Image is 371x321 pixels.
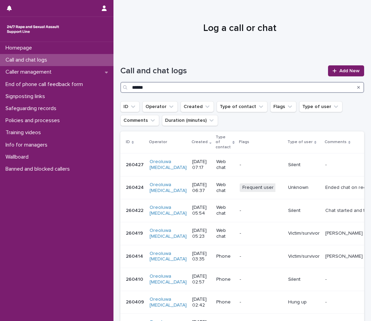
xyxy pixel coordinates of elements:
[120,101,140,112] button: ID
[126,206,145,214] p: 260422
[216,133,231,151] p: Type of contact
[192,274,211,285] p: [DATE] 02:57
[150,159,187,171] a: Oreoluwa [MEDICAL_DATA]
[192,159,211,171] p: [DATE] 07:17
[3,166,75,172] p: Banned and blocked callers
[240,183,276,192] span: Frequent user
[120,66,324,76] h1: Call and chat logs
[288,162,320,168] p: Silent
[120,23,359,34] h1: Log a call or chat
[216,299,234,305] p: Phone
[192,182,211,194] p: [DATE] 06:37
[192,251,211,263] p: [DATE] 03:35
[126,298,145,305] p: 260409
[120,82,364,93] input: Search
[150,205,187,216] a: Oreoluwa [MEDICAL_DATA]
[239,138,249,146] p: Flags
[216,277,234,282] p: Phone
[240,299,283,305] p: -
[240,254,283,259] p: -
[3,117,65,124] p: Policies and processes
[126,275,144,282] p: 260410
[3,93,51,100] p: Signposting links
[150,251,187,263] a: Oreoluwa [MEDICAL_DATA]
[149,138,167,146] p: Operator
[142,101,178,112] button: Operator
[288,185,320,191] p: Unknown
[3,81,88,88] p: End of phone call feedback form
[299,101,342,112] button: Type of user
[150,228,187,239] a: Oreoluwa [MEDICAL_DATA]
[216,205,234,216] p: Web chat
[3,154,34,160] p: Wallboard
[328,65,364,76] a: Add New
[192,297,211,308] p: [DATE] 02:42
[120,115,159,126] button: Comments
[3,142,53,148] p: Info for managers
[325,161,328,168] p: -
[325,138,347,146] p: Comments
[288,208,320,214] p: Silent
[325,275,328,282] p: -
[3,129,46,136] p: Training videos
[339,68,360,73] span: Add New
[162,115,218,126] button: Duration (minutes)
[216,159,234,171] p: Web chat
[150,297,187,308] a: Oreoluwa [MEDICAL_DATA]
[3,69,57,75] p: Caller management
[240,231,283,236] p: -
[270,101,296,112] button: Flags
[325,298,328,305] p: -
[216,254,234,259] p: Phone
[240,277,283,282] p: -
[217,101,268,112] button: Type of contact
[126,161,145,168] p: 260427
[216,182,234,194] p: Web chat
[6,22,61,36] img: rhQMoQhaT3yELyF149Cw
[126,252,144,259] p: 260414
[126,138,130,146] p: ID
[240,162,283,168] p: -
[192,138,208,146] p: Created
[240,208,283,214] p: -
[192,228,211,239] p: [DATE] 05:23
[3,105,62,112] p: Safeguarding records
[288,254,320,259] p: Victim/survivor
[150,274,187,285] a: Oreoluwa [MEDICAL_DATA]
[150,182,187,194] a: Oreoluwa [MEDICAL_DATA]
[287,138,313,146] p: Type of user
[192,205,211,216] p: [DATE] 05:54
[126,229,144,236] p: 260419
[288,277,320,282] p: Silent
[288,299,320,305] p: Hung up
[288,231,320,236] p: Victim/survivor
[181,101,214,112] button: Created
[3,57,53,63] p: Call and chat logs
[126,183,145,191] p: 260424
[216,228,234,239] p: Web chat
[3,45,37,51] p: Homepage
